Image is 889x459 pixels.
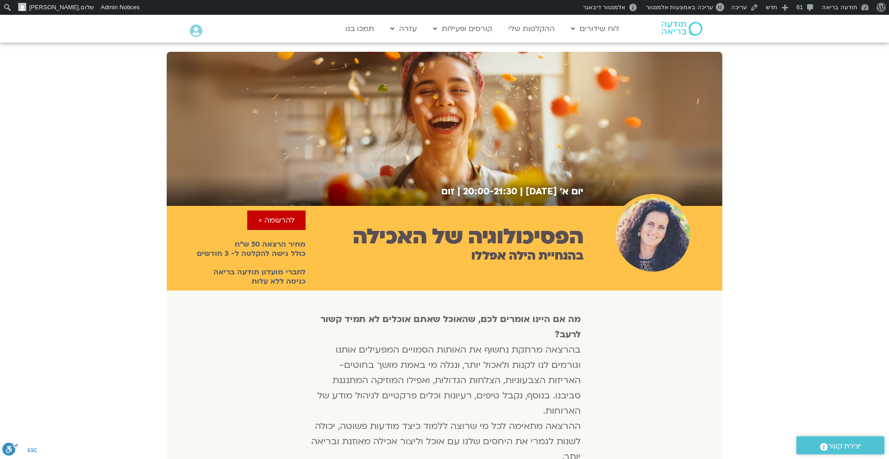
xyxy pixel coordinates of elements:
a: לוח שידורים [566,20,624,37]
a: ההקלטות שלי [504,20,559,37]
strong: כולל גישה להקלטה ל- 3 חודשים [197,248,306,259]
strong: מחיר הרצאה 50 ש״ח [235,239,306,249]
strong: לחברי מועדון תודעה בריאה כניסה ללא עלות [213,267,306,286]
span: [PERSON_NAME] [29,4,79,11]
h2: הפסיכולוגיה של האכילה [353,224,583,249]
a: יצירת קשר [796,436,884,454]
img: תודעה בריאה [662,22,702,36]
span: יצירת קשר [828,440,861,453]
strong: מה אם היינו אומרים לכם, שהאוכל שאתם אוכלים לא תמיד קשור לרעב? [320,313,581,341]
a: עזרה [386,20,421,37]
a: תמכו בנו [341,20,379,37]
h2: בהנחיית הילה אפללו [471,249,583,263]
span: עריכה באמצעות אלמנטור [646,4,713,11]
a: להרשמה > [247,211,306,230]
h2: יום א׳ [DATE] | 20:00-21:30 | זום [167,186,583,197]
a: קורסים ופעילות [428,20,497,37]
span: להרשמה > [258,216,294,224]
